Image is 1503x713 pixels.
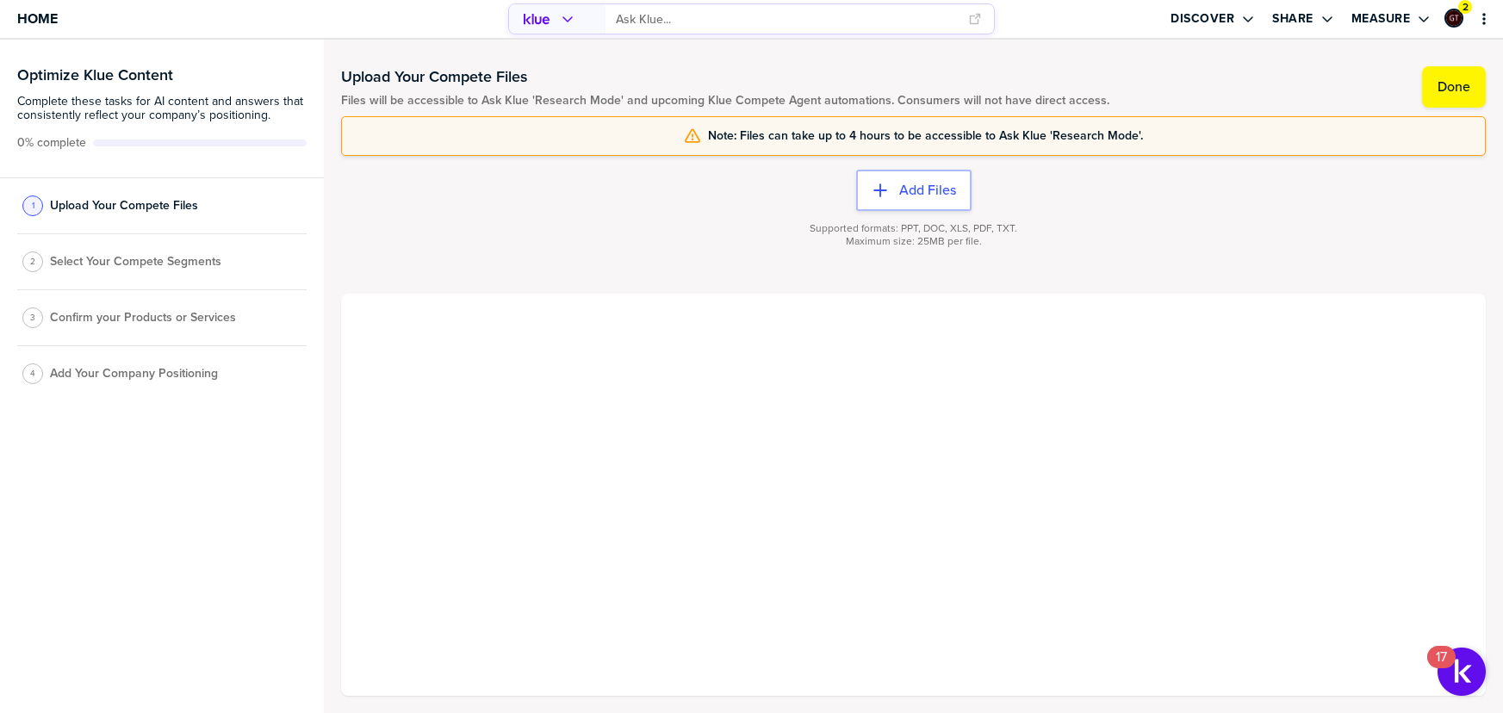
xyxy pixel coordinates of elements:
span: 4 [30,367,35,380]
span: Active [17,136,86,150]
button: Open Resource Center, 17 new notifications [1438,648,1486,696]
h3: Optimize Klue Content [17,67,307,83]
a: Edit Profile [1443,7,1465,29]
label: Add Files [899,182,956,199]
span: Complete these tasks for AI content and answers that consistently reflect your company’s position... [17,95,307,122]
span: Files will be accessible to Ask Klue 'Research Mode' and upcoming Klue Compete Agent automations.... [341,94,1109,108]
label: Measure [1351,11,1411,27]
div: Graham Tutti [1444,9,1463,28]
span: 2 [30,255,35,268]
label: Share [1272,11,1314,27]
span: Home [17,11,58,26]
span: Select Your Compete Segments [50,255,221,269]
span: Confirm your Products or Services [50,311,236,325]
span: Supported formats: PPT, DOC, XLS, PDF, TXT. [810,222,1017,235]
input: Ask Klue... [616,5,959,34]
span: Add Your Company Positioning [50,367,218,381]
span: 1 [32,199,34,212]
button: Done [1422,66,1486,108]
div: 17 [1436,657,1447,679]
span: Note: Files can take up to 4 hours to be accessible to Ask Klue 'Research Mode'. [708,129,1143,143]
span: Upload Your Compete Files [50,199,198,213]
h1: Upload Your Compete Files [341,66,1109,87]
label: Discover [1171,11,1234,27]
label: Done [1438,78,1470,96]
span: 3 [30,311,35,324]
span: Maximum size: 25MB per file. [846,235,982,248]
img: ee1355cada6433fc92aa15fbfe4afd43-sml.png [1446,10,1462,26]
span: 2 [1463,1,1469,14]
button: Add Files [856,170,972,211]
